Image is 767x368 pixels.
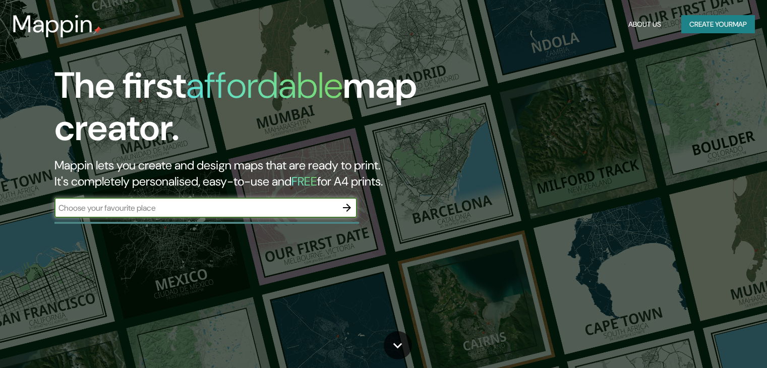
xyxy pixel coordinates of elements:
h5: FREE [291,173,317,189]
h3: Mappin [12,10,93,38]
h1: The first map creator. [54,65,438,157]
button: About Us [624,15,665,34]
img: mappin-pin [93,26,101,34]
h1: affordable [186,62,343,109]
input: Choose your favourite place [54,202,337,214]
button: Create yourmap [681,15,755,34]
h2: Mappin lets you create and design maps that are ready to print. It's completely personalised, eas... [54,157,438,190]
